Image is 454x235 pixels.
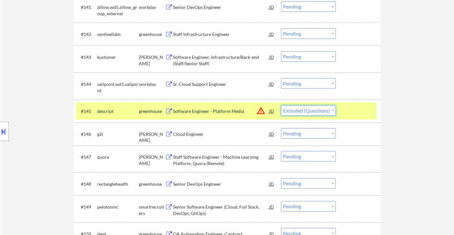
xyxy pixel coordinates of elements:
[139,31,165,38] div: greenhouse
[173,4,269,10] div: Senior DevOps Engineer
[97,4,139,17] div: zillow.wd5.zillow_group_external
[269,105,275,117] div: JD
[269,1,275,13] div: JD
[139,181,165,187] div: greenhouse
[173,31,269,38] div: Staff Infrastructure Engineer
[97,154,139,160] div: quora
[139,154,165,166] div: [PERSON_NAME]
[269,28,275,40] div: JD
[81,31,92,38] div: #142
[97,81,139,93] div: sailpoint.wd1.sailpoint
[173,204,269,216] div: Senior Software Engineer (Cloud, Full Stack, DevOps, GitOps)
[173,108,269,114] div: Software Engineer - Platform Media
[173,131,269,137] div: Cloud Engineer
[173,154,269,166] div: Staff Software Engineer - Machine Learning Platform, Quora (Remote)
[269,128,275,140] div: JD
[269,78,275,90] div: JD
[139,4,165,10] div: workday
[269,178,275,190] div: JD
[269,201,275,212] div: JD
[97,108,139,114] div: descript
[256,106,265,115] button: warning_amber
[81,4,92,10] div: #141
[139,81,165,87] div: workday
[269,51,275,63] div: JD
[269,151,275,162] div: JD
[97,131,139,137] div: g2i
[139,204,165,216] div: smartrecruiters
[97,181,139,187] div: rectanglehealth
[139,108,165,114] div: greenhouse
[97,204,139,210] div: pelotoninc
[173,181,269,187] div: Senior DevOps Engineer
[97,31,139,38] div: sentinellabs
[139,131,165,143] div: [PERSON_NAME]
[97,54,139,60] div: kustomer
[173,54,269,66] div: Software Engineer, Infrastructure/Back-end (Staff/Senior Staff)
[173,81,269,87] div: Sr. Cloud Support Engineer
[139,54,165,66] div: [PERSON_NAME]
